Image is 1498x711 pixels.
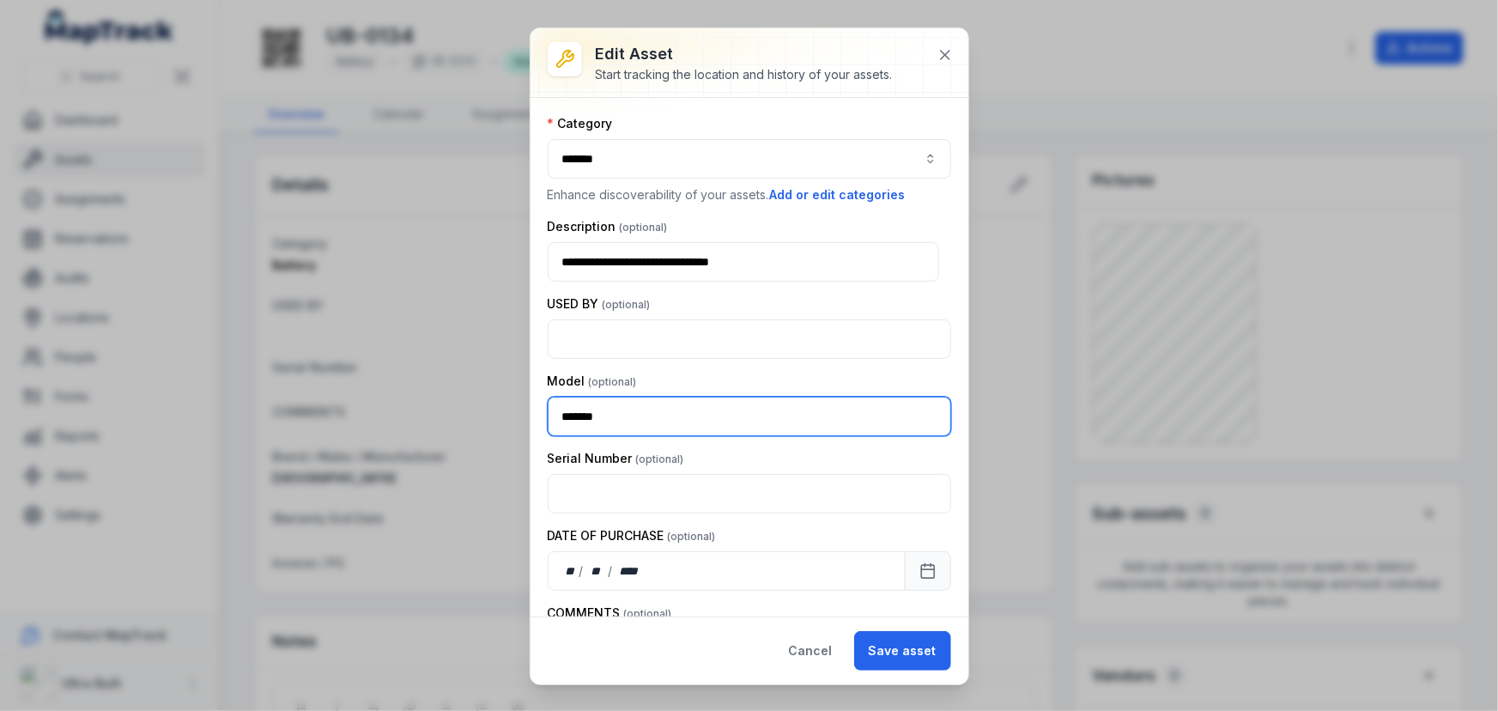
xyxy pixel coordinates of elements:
[548,450,684,467] label: Serial Number
[548,115,613,132] label: Category
[585,562,608,580] div: month,
[548,218,668,235] label: Description
[548,185,951,204] p: Enhance discoverability of your assets.
[614,562,646,580] div: year,
[548,527,716,544] label: DATE OF PURCHASE
[562,562,579,580] div: day,
[608,562,614,580] div: /
[548,295,651,313] label: USED BY
[905,551,951,591] button: Calendar
[548,373,637,390] label: Model
[769,185,907,204] button: Add or edit categories
[774,631,847,671] button: Cancel
[854,631,951,671] button: Save asset
[579,562,585,580] div: /
[596,66,893,83] div: Start tracking the location and history of your assets.
[596,42,893,66] h3: Edit asset
[548,605,672,622] label: COMMENTS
